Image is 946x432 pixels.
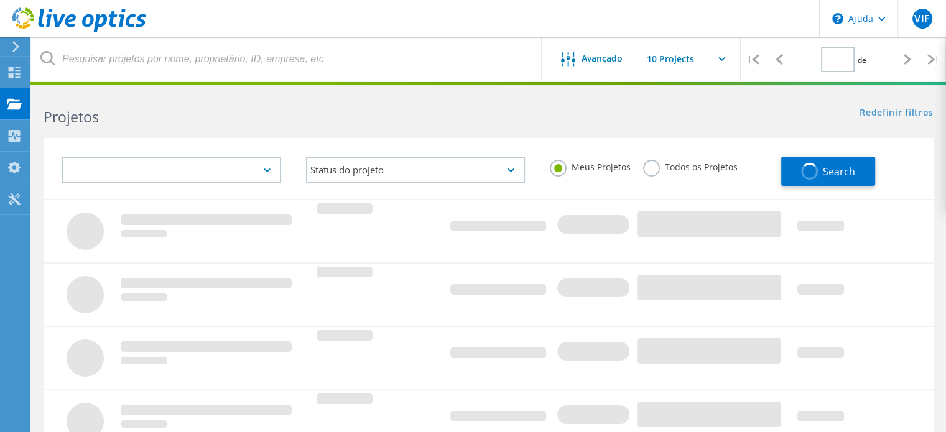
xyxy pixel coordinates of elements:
span: Avançado [582,54,623,63]
font: | [748,53,752,64]
span: Search [823,165,855,178]
button: Search [781,157,875,186]
a: Painel de Óptica ao Vivo [12,26,146,35]
font: VIF [914,12,929,25]
font: de [858,55,866,65]
div: Status do projeto [306,157,525,183]
label: Meus Projetos [550,160,631,172]
font: | [935,53,939,64]
svg: \n [832,13,843,24]
label: Todos os Projetos [643,160,738,172]
b: Projetos [44,107,99,127]
input: Pesquisar projetos por nome, proprietário, ID, empresa, etc [31,37,542,81]
a: Redefinir filtros [860,108,934,119]
font: Ajuda [848,12,873,24]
